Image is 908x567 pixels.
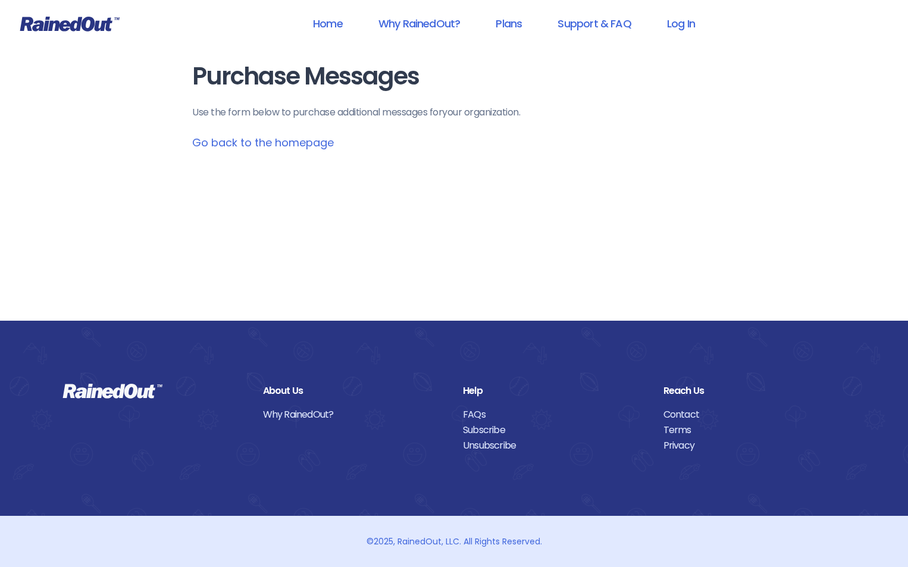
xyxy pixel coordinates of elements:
h1: Purchase Messages [192,63,716,90]
a: Terms [663,422,846,438]
a: Go back to the homepage [192,135,334,150]
a: FAQs [463,407,646,422]
div: About Us [263,383,446,399]
a: Subscribe [463,422,646,438]
a: Home [298,10,358,37]
a: Log In [652,10,710,37]
a: Support & FAQ [542,10,646,37]
div: Reach Us [663,383,846,399]
a: Why RainedOut? [363,10,476,37]
a: Why RainedOut? [263,407,446,422]
div: Help [463,383,646,399]
p: Use the form below to purchase additional messages for your organization . [192,105,716,120]
a: Contact [663,407,846,422]
a: Plans [480,10,537,37]
a: Privacy [663,438,846,453]
a: Unsubscribe [463,438,646,453]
